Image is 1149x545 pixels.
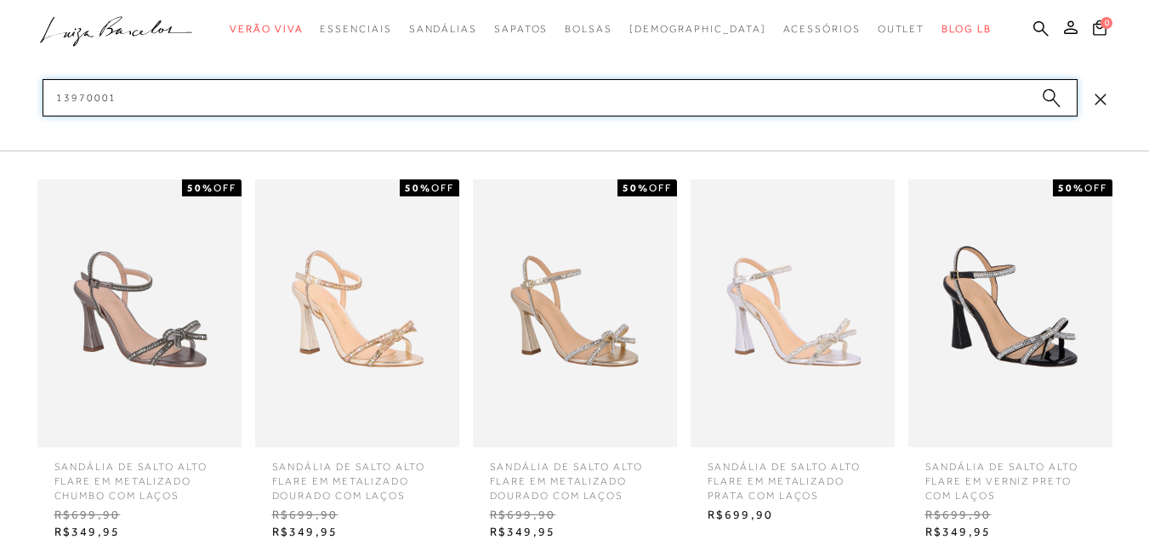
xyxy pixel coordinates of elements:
[405,182,431,194] strong: 50%
[477,447,673,502] span: SANDÁLIA DE SALTO ALTO FLARE EM METALIZADO DOURADO COM LAÇOS
[1088,19,1112,42] button: 0
[1084,182,1107,194] span: OFF
[695,502,890,528] span: R$699,90
[1101,17,1112,29] span: 0
[473,179,677,447] img: SANDÁLIA DE SALTO ALTO FLARE EM METALIZADO DOURADO COM LAÇOS
[783,14,861,45] a: categoryNavScreenReaderText
[913,519,1108,545] span: R$349,95
[255,179,459,447] img: SANDÁLIA DE SALTO ALTO FLARE EM METALIZADO DOURADO COM LAÇOS
[941,23,991,35] span: BLOG LB
[259,502,455,528] span: R$699,90
[695,447,890,502] span: SANDÁLIA DE SALTO ALTO FLARE EM METALIZADO PRATA COM LAÇOS
[230,14,303,45] a: categoryNavScreenReaderText
[43,79,1078,116] input: Buscar.
[623,182,649,194] strong: 50%
[33,179,246,545] a: SANDÁLIA DE SALTO ALTO FLARE EM METALIZADO CHUMBO COM LAÇOS 50%OFF SANDÁLIA DE SALTO ALTO FLARE E...
[42,519,237,545] span: R$349,95
[409,23,477,35] span: Sandálias
[904,179,1117,545] a: SANDÁLIA DE SALTO ALTO FLARE EM VERNIZ PRETO COM LAÇOS 50%OFF SANDÁLIA DE SALTO ALTO FLARE EM VER...
[878,23,925,35] span: Outlet
[908,179,1112,447] img: SANDÁLIA DE SALTO ALTO FLARE EM VERNIZ PRETO COM LAÇOS
[565,23,612,35] span: Bolsas
[259,519,455,545] span: R$349,95
[941,14,991,45] a: BLOG LB
[409,14,477,45] a: categoryNavScreenReaderText
[37,179,242,447] img: SANDÁLIA DE SALTO ALTO FLARE EM METALIZADO CHUMBO COM LAÇOS
[469,179,681,545] a: SANDÁLIA DE SALTO ALTO FLARE EM METALIZADO DOURADO COM LAÇOS 50%OFF SANDÁLIA DE SALTO ALTO FLARE ...
[913,447,1108,502] span: SANDÁLIA DE SALTO ALTO FLARE EM VERNIZ PRETO COM LAÇOS
[565,14,612,45] a: categoryNavScreenReaderText
[629,23,766,35] span: [DEMOGRAPHIC_DATA]
[649,182,672,194] span: OFF
[42,447,237,502] span: SANDÁLIA DE SALTO ALTO FLARE EM METALIZADO CHUMBO COM LAÇOS
[494,23,548,35] span: Sapatos
[320,23,391,35] span: Essenciais
[213,182,236,194] span: OFF
[494,14,548,45] a: categoryNavScreenReaderText
[259,447,455,502] span: SANDÁLIA DE SALTO ALTO FLARE EM METALIZADO DOURADO COM LAÇOS
[230,23,303,35] span: Verão Viva
[477,502,673,528] span: R$699,90
[878,14,925,45] a: categoryNavScreenReaderText
[629,14,766,45] a: noSubCategoriesText
[686,179,899,528] a: SANDÁLIA DE SALTO ALTO FLARE EM METALIZADO PRATA COM LAÇOS SANDÁLIA DE SALTO ALTO FLARE EM METALI...
[783,23,861,35] span: Acessórios
[42,502,237,528] span: R$699,90
[431,182,454,194] span: OFF
[477,519,673,545] span: R$349,95
[1058,182,1084,194] strong: 50%
[251,179,464,545] a: SANDÁLIA DE SALTO ALTO FLARE EM METALIZADO DOURADO COM LAÇOS 50%OFF SANDÁLIA DE SALTO ALTO FLARE ...
[320,14,391,45] a: categoryNavScreenReaderText
[913,502,1108,528] span: R$699,90
[691,179,895,447] img: SANDÁLIA DE SALTO ALTO FLARE EM METALIZADO PRATA COM LAÇOS
[187,182,213,194] strong: 50%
